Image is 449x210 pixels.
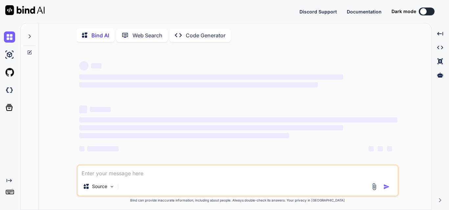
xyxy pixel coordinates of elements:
[4,31,15,43] img: chat
[4,67,15,78] img: githubLight
[92,183,107,190] p: Source
[87,146,119,151] span: ‌
[383,183,390,190] img: icon
[132,31,162,39] p: Web Search
[79,61,88,70] span: ‌
[109,184,115,189] img: Pick Models
[91,63,102,68] span: ‌
[79,74,343,80] span: ‌
[91,31,109,39] p: Bind AI
[347,8,382,15] button: Documentation
[391,8,416,15] span: Dark mode
[186,31,225,39] p: Code Generator
[77,198,399,203] p: Bind can provide inaccurate information, including about people. Always double-check its answers....
[90,107,111,112] span: ‌
[378,146,383,151] span: ‌
[79,125,343,130] span: ‌
[79,82,318,87] span: ‌
[79,105,87,113] span: ‌
[387,146,392,151] span: ‌
[299,8,337,15] button: Discord Support
[368,146,374,151] span: ‌
[299,9,337,14] span: Discord Support
[347,9,382,14] span: Documentation
[79,117,397,123] span: ‌
[4,49,15,60] img: ai-studio
[370,183,378,190] img: attachment
[79,146,84,151] span: ‌
[79,133,289,138] span: ‌
[4,85,15,96] img: darkCloudIdeIcon
[5,5,45,15] img: Bind AI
